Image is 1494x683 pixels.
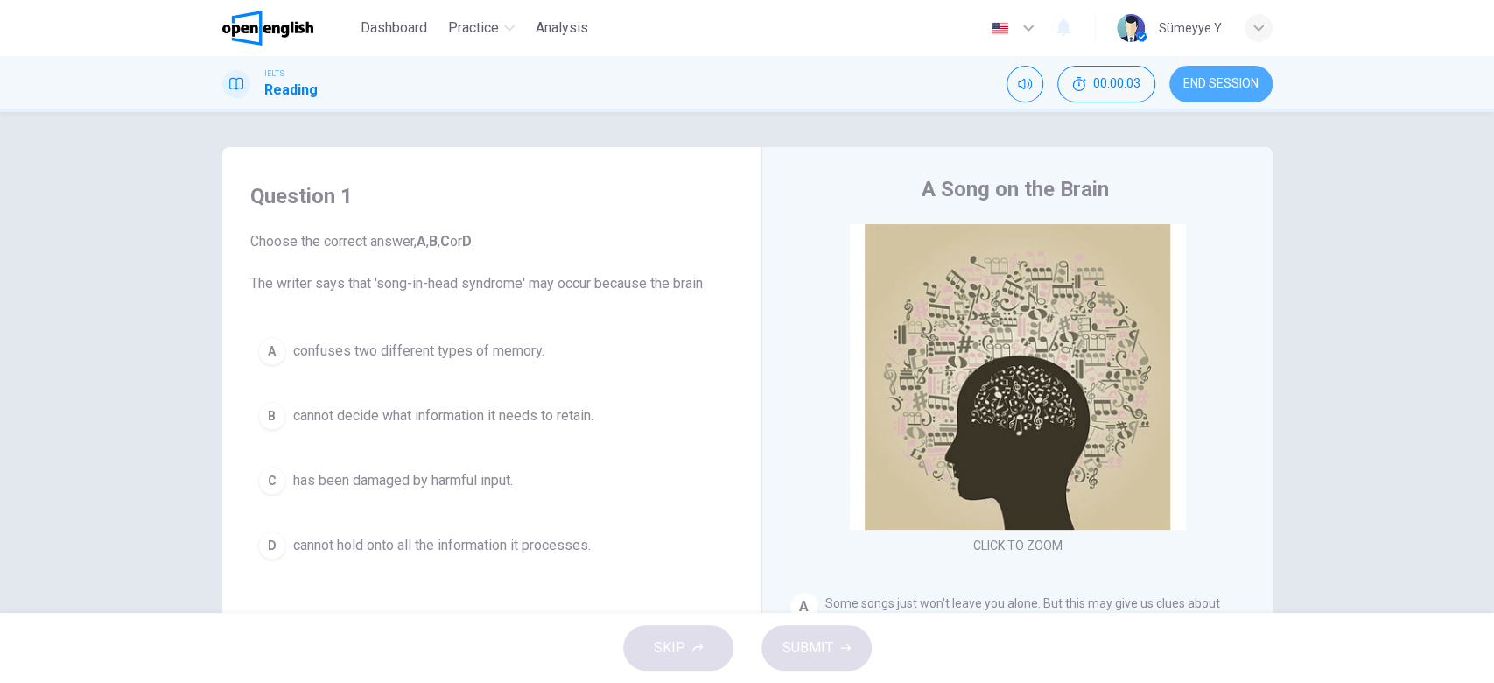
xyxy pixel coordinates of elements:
div: C [258,467,286,495]
img: OpenEnglish logo [222,11,314,46]
button: Analysis [529,12,595,44]
span: has been damaged by harmful input. [293,470,513,491]
button: 00:00:03 [1057,66,1155,102]
span: Choose the correct answer, , , or . The writer says that 'song-in-head syndrome' may occur becaus... [250,231,733,294]
span: confuses two different types of memory. [293,341,544,362]
a: OpenEnglish logo [222,11,354,46]
div: D [258,532,286,560]
span: Analysis [536,18,588,39]
span: cannot hold onto all the information it processes. [293,535,591,556]
span: Dashboard [361,18,427,39]
span: END SESSION [1183,77,1259,91]
span: cannot decide what information it needs to retain. [293,405,593,426]
button: Aconfuses two different types of memory. [250,329,733,373]
h1: Reading [264,80,318,101]
button: Dcannot hold onto all the information it processes. [250,524,733,567]
button: END SESSION [1169,66,1273,102]
h4: A Song on the Brain [922,175,1109,203]
div: Hide [1057,66,1155,102]
div: Sümeyye Y. [1159,18,1224,39]
span: 00:00:03 [1093,77,1140,91]
b: A [417,233,426,250]
img: Profile picture [1117,14,1145,42]
b: D [462,233,472,250]
b: B [429,233,438,250]
button: Dashboard [354,12,434,44]
b: C [440,233,450,250]
img: en [989,22,1011,35]
h4: Question 1 [250,182,733,210]
div: B [258,402,286,430]
div: A [258,337,286,365]
span: Practice [448,18,499,39]
div: Mute [1007,66,1043,102]
button: Practice [441,12,522,44]
button: Chas been damaged by harmful input. [250,459,733,503]
span: IELTS [264,67,284,80]
div: A [790,593,818,621]
button: Bcannot decide what information it needs to retain. [250,394,733,438]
